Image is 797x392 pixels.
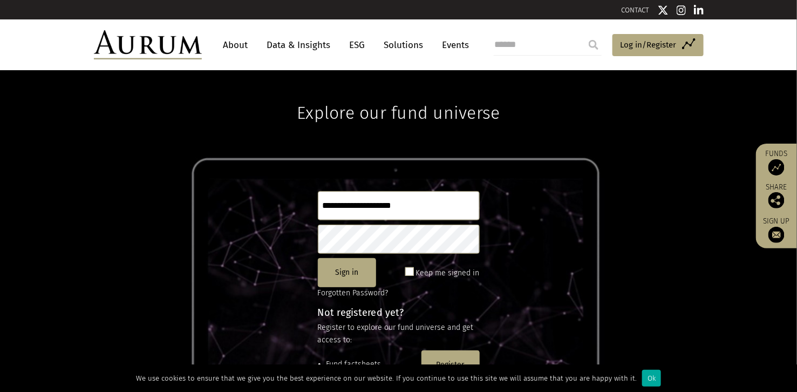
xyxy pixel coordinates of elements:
[694,5,704,16] img: Linkedin icon
[421,350,480,380] button: Register
[768,192,785,208] img: Share this post
[416,267,480,280] label: Keep me signed in
[677,5,686,16] img: Instagram icon
[761,217,792,243] a: Sign up
[622,6,650,14] a: CONTACT
[218,35,254,55] a: About
[642,370,661,387] div: Ok
[621,38,677,51] span: Log in/Register
[326,359,417,370] li: Fund factsheets
[768,159,785,175] img: Access Funds
[437,35,469,55] a: Events
[768,227,785,243] img: Sign up to our newsletter
[761,149,792,175] a: Funds
[318,322,480,346] p: Register to explore our fund universe and get access to:
[612,34,704,57] a: Log in/Register
[297,70,500,123] h1: Explore our fund universe
[318,308,480,317] h4: Not registered yet?
[318,288,389,298] a: Forgotten Password?
[318,258,376,287] button: Sign in
[583,34,604,56] input: Submit
[379,35,429,55] a: Solutions
[262,35,336,55] a: Data & Insights
[94,30,202,59] img: Aurum
[344,35,371,55] a: ESG
[761,184,792,208] div: Share
[658,5,669,16] img: Twitter icon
